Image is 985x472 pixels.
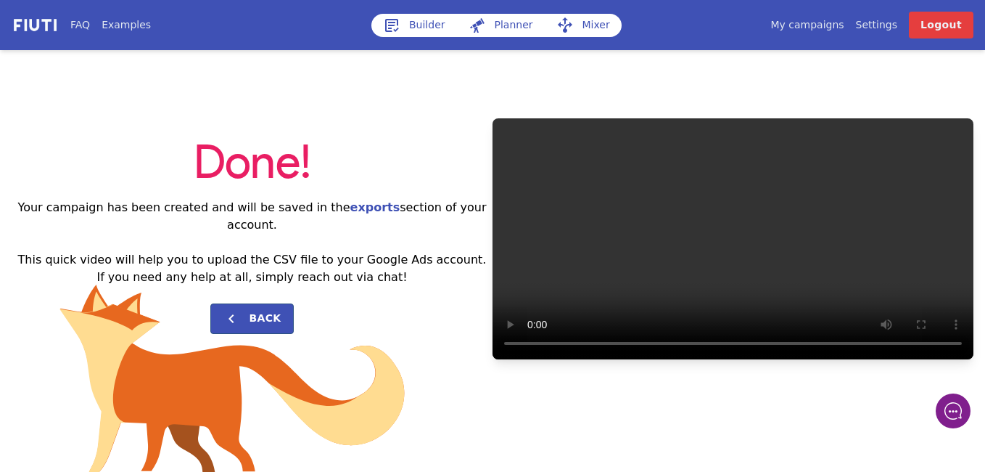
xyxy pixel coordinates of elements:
[770,17,844,33] a: My campaigns
[22,97,268,143] h2: Can I help you with anything?
[492,118,973,359] video: Your browser does not support HTML5 video.
[350,200,400,214] a: exports
[856,17,897,33] a: Settings
[909,12,973,38] a: Logout
[210,304,293,334] button: Back
[936,394,970,428] iframe: gist-messenger-bubble-iframe
[94,178,174,190] span: New conversation
[102,17,151,33] a: Examples
[12,17,59,33] img: f731f27.png
[12,199,492,286] h2: Your campaign has been created and will be saved in the section of your account. This quick video...
[194,141,311,187] span: Done!
[22,169,268,198] button: New conversation
[70,17,90,33] a: FAQ
[371,14,457,37] a: Builder
[457,14,545,37] a: Planner
[121,349,184,359] span: We run on Gist
[22,70,268,94] h1: Welcome to Fiuti!
[545,14,622,37] a: Mixer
